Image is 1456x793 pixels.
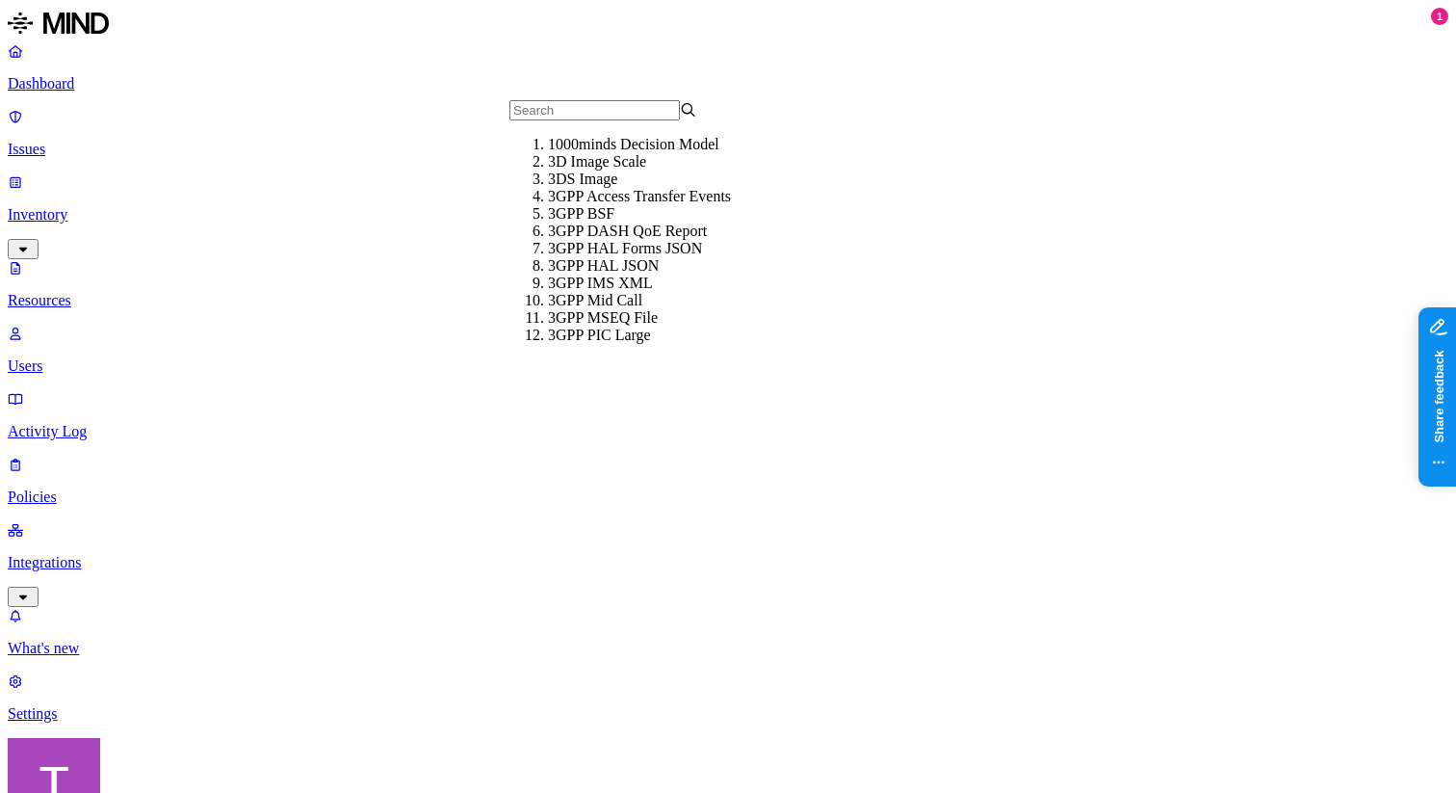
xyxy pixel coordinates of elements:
[8,673,1448,723] a: Settings
[548,257,736,275] div: 3GPP HAL JSON
[8,607,1448,657] a: What's new
[8,325,1448,375] a: Users
[548,223,736,240] div: 3GPP DASH QoE Report
[8,423,1448,440] p: Activity Log
[8,42,1448,93] a: Dashboard
[548,188,736,205] div: 3GPP Access Transfer Events
[8,108,1448,158] a: Issues
[548,240,736,257] div: 3GPP HAL Forms JSON
[548,136,736,153] div: 1000minds Decision Model
[548,153,736,171] div: 3D Image Scale
[8,456,1448,506] a: Policies
[548,275,736,292] div: 3GPP IMS XML
[8,75,1448,93] p: Dashboard
[8,292,1448,309] p: Resources
[8,173,1448,256] a: Inventory
[8,8,109,39] img: MIND
[548,171,736,188] div: 3DS Image
[8,141,1448,158] p: Issues
[8,8,1448,42] a: MIND
[8,554,1448,571] p: Integrations
[548,327,736,344] div: 3GPP PIC Large
[548,205,736,223] div: 3GPP BSF
[509,100,680,120] input: Search
[8,390,1448,440] a: Activity Log
[8,521,1448,604] a: Integrations
[548,309,736,327] div: 3GPP MSEQ File
[8,206,1448,224] p: Inventory
[8,357,1448,375] p: Users
[8,489,1448,506] p: Policies
[8,259,1448,309] a: Resources
[548,292,736,309] div: 3GPP Mid Call
[1431,8,1448,25] div: 1
[8,640,1448,657] p: What's new
[8,705,1448,723] p: Settings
